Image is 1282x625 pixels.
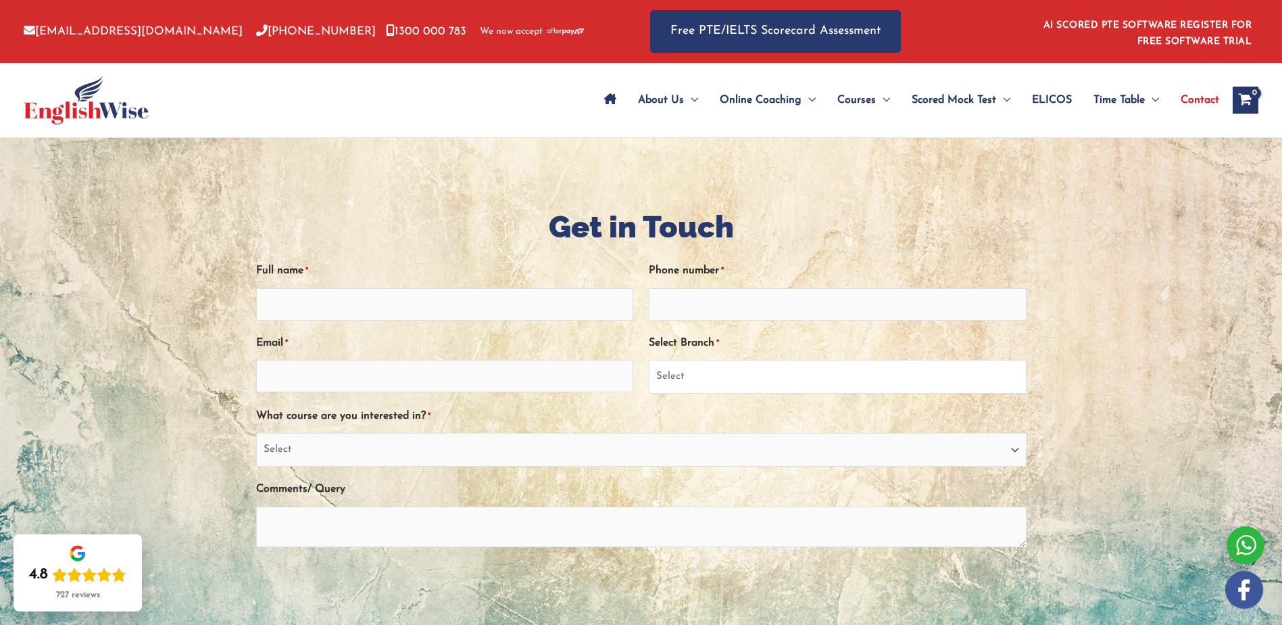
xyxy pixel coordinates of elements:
[29,565,48,584] div: 4.8
[24,26,243,37] a: [EMAIL_ADDRESS][DOMAIN_NAME]
[256,405,430,427] label: What course are you interested in?
[480,25,543,39] span: We now accept
[1181,76,1219,124] span: Contact
[837,76,876,124] span: Courses
[1145,76,1159,124] span: Menu Toggle
[649,332,719,354] label: Select Branch
[256,206,1027,248] h1: Get in Touch
[1035,9,1258,53] aside: Header Widget 1
[1032,76,1072,124] span: ELICOS
[876,76,890,124] span: Menu Toggle
[1225,571,1263,609] img: white-facebook.png
[256,478,345,501] label: Comments/ Query
[1093,76,1145,124] span: Time Table
[1043,20,1252,47] a: AI SCORED PTE SOFTWARE REGISTER FOR FREE SOFTWARE TRIAL
[996,76,1010,124] span: Menu Toggle
[720,76,802,124] span: Online Coaching
[650,10,901,53] a: Free PTE/IELTS Scorecard Assessment
[709,76,827,124] a: Online CoachingMenu Toggle
[256,26,376,37] a: [PHONE_NUMBER]
[627,76,709,124] a: About UsMenu Toggle
[1170,76,1219,124] a: Contact
[684,76,698,124] span: Menu Toggle
[1233,87,1258,114] a: View Shopping Cart, empty
[593,76,1219,124] nav: Site Navigation: Main Menu
[29,565,126,584] div: Rating: 4.8 out of 5
[56,590,100,601] div: 727 reviews
[256,332,288,354] label: Email
[256,566,462,619] iframe: reCAPTCHA
[547,28,584,35] img: Afterpay-Logo
[24,76,149,124] img: cropped-ew-logo
[912,76,996,124] span: Scored Mock Test
[386,26,466,37] a: 1300 000 783
[1083,76,1170,124] a: Time TableMenu Toggle
[901,76,1021,124] a: Scored Mock TestMenu Toggle
[802,76,816,124] span: Menu Toggle
[649,260,724,282] label: Phone number
[638,76,684,124] span: About Us
[827,76,901,124] a: CoursesMenu Toggle
[1021,76,1083,124] a: ELICOS
[256,260,308,282] label: Full name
